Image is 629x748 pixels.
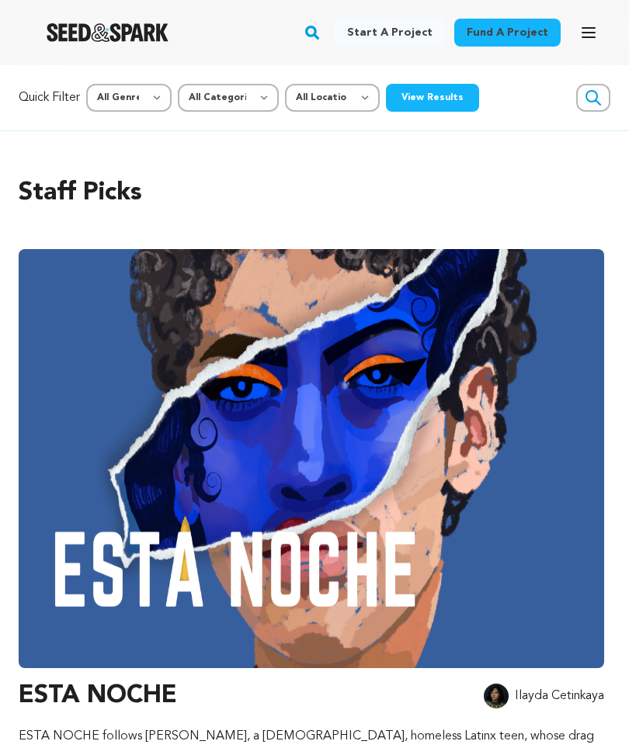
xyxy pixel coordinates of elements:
a: Seed&Spark Homepage [47,23,169,42]
p: Quick Filter [19,88,80,107]
img: ESTA NOCHE image [19,249,604,668]
h3: ESTA NOCHE [19,677,177,715]
p: Ilayda Cetinkaya [515,687,604,705]
button: View Results [386,84,479,112]
a: Fund a project [454,19,561,47]
img: Seed&Spark Logo Dark Mode [47,23,169,42]
h2: Staff Picks [19,175,610,212]
a: Start a project [335,19,445,47]
img: 2560246e7f205256.jpg [484,684,509,708]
